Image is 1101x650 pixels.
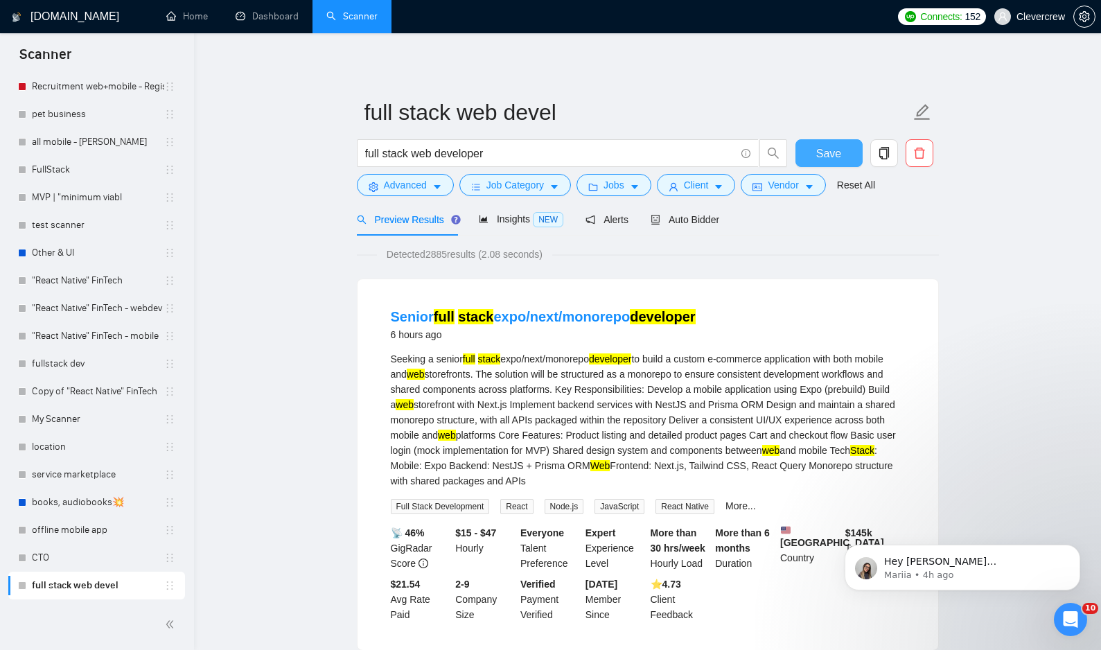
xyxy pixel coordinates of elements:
[391,579,421,590] b: $21.54
[8,350,185,378] li: fullstack dev
[8,322,185,350] li: "React Native" FinTech - mobile
[164,331,175,342] span: holder
[655,499,714,514] span: React Native
[236,10,299,22] a: dashboardDashboard
[396,399,414,410] mark: web
[458,309,493,324] mark: stack
[8,44,82,73] span: Scanner
[8,267,185,295] li: "React Native" FinTech
[795,139,863,167] button: Save
[651,214,719,225] span: Auto Bidder
[455,579,469,590] b: 2-9
[850,445,874,456] mark: Stack
[520,579,556,590] b: Verified
[589,353,632,364] mark: developer
[871,147,897,159] span: copy
[781,525,791,535] img: 🇺🇸
[8,489,185,516] li: books, audiobooks💥
[164,275,175,286] span: holder
[32,433,164,461] a: location
[837,177,875,193] a: Reset All
[657,174,736,196] button: userClientcaret-down
[32,489,164,516] a: books, audiobooks💥
[164,525,175,536] span: holder
[463,353,475,364] mark: full
[583,577,648,622] div: Member Since
[905,11,916,22] img: upwork-logo.png
[391,527,425,538] b: 📡 46%
[8,295,185,322] li: "React Native" FinTech - webdev
[369,182,378,192] span: setting
[32,128,164,156] a: all mobile - [PERSON_NAME]
[816,145,841,162] span: Save
[752,182,762,192] span: idcard
[391,351,905,489] div: Seeking a senior expo/next/monorepo to build a custom e-commerce application with both mobile and...
[438,430,456,441] mark: web
[741,149,750,158] span: info-circle
[388,577,453,622] div: Avg Rate Paid
[455,527,496,538] b: $15 - $47
[8,184,185,211] li: MVP | "minimum viabl
[452,577,518,622] div: Company Size
[365,145,735,162] input: Search Freelance Jobs...
[588,182,598,192] span: folder
[357,215,367,225] span: search
[585,527,616,538] b: Expert
[164,109,175,120] span: holder
[1082,603,1098,614] span: 10
[583,525,648,571] div: Experience Level
[164,303,175,314] span: holder
[164,441,175,453] span: holder
[459,174,571,196] button: barsJob Categorycaret-down
[164,247,175,258] span: holder
[533,212,563,227] span: NEW
[804,182,814,192] span: caret-down
[741,174,825,196] button: idcardVendorcaret-down
[478,353,501,364] mark: stack
[164,192,175,203] span: holder
[164,497,175,508] span: holder
[684,177,709,193] span: Client
[8,211,185,239] li: test scanner
[500,499,533,514] span: React
[651,215,660,225] span: robot
[590,460,610,471] mark: Web
[8,405,185,433] li: My Scanner
[780,525,884,548] b: [GEOGRAPHIC_DATA]
[1073,11,1095,22] a: setting
[8,461,185,489] li: service marketplace
[32,322,164,350] a: "React Native" FinTech - mobile
[576,174,651,196] button: folderJobscaret-down
[8,128,185,156] li: all mobile - Tonya
[32,350,164,378] a: fullstack dev
[432,182,442,192] span: caret-down
[1073,6,1095,28] button: setting
[452,525,518,571] div: Hourly
[8,544,185,572] li: CTO
[906,147,933,159] span: delete
[1074,11,1095,22] span: setting
[486,177,544,193] span: Job Category
[391,326,696,343] div: 6 hours ago
[479,214,488,224] span: area-chart
[357,214,457,225] span: Preview Results
[998,12,1007,21] span: user
[164,220,175,231] span: holder
[164,386,175,397] span: holder
[651,527,705,554] b: More than 30 hrs/week
[725,500,756,511] a: More...
[450,213,462,226] div: Tooltip anchor
[32,73,164,100] a: Recruitment web+mobile - Regis
[920,9,962,24] span: Connects:
[357,174,454,196] button: settingAdvancedcaret-down
[32,211,164,239] a: test scanner
[8,433,185,461] li: location
[1054,603,1087,636] iframe: Intercom live chat
[165,617,179,631] span: double-left
[518,577,583,622] div: Payment Verified
[32,239,164,267] a: Other & UI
